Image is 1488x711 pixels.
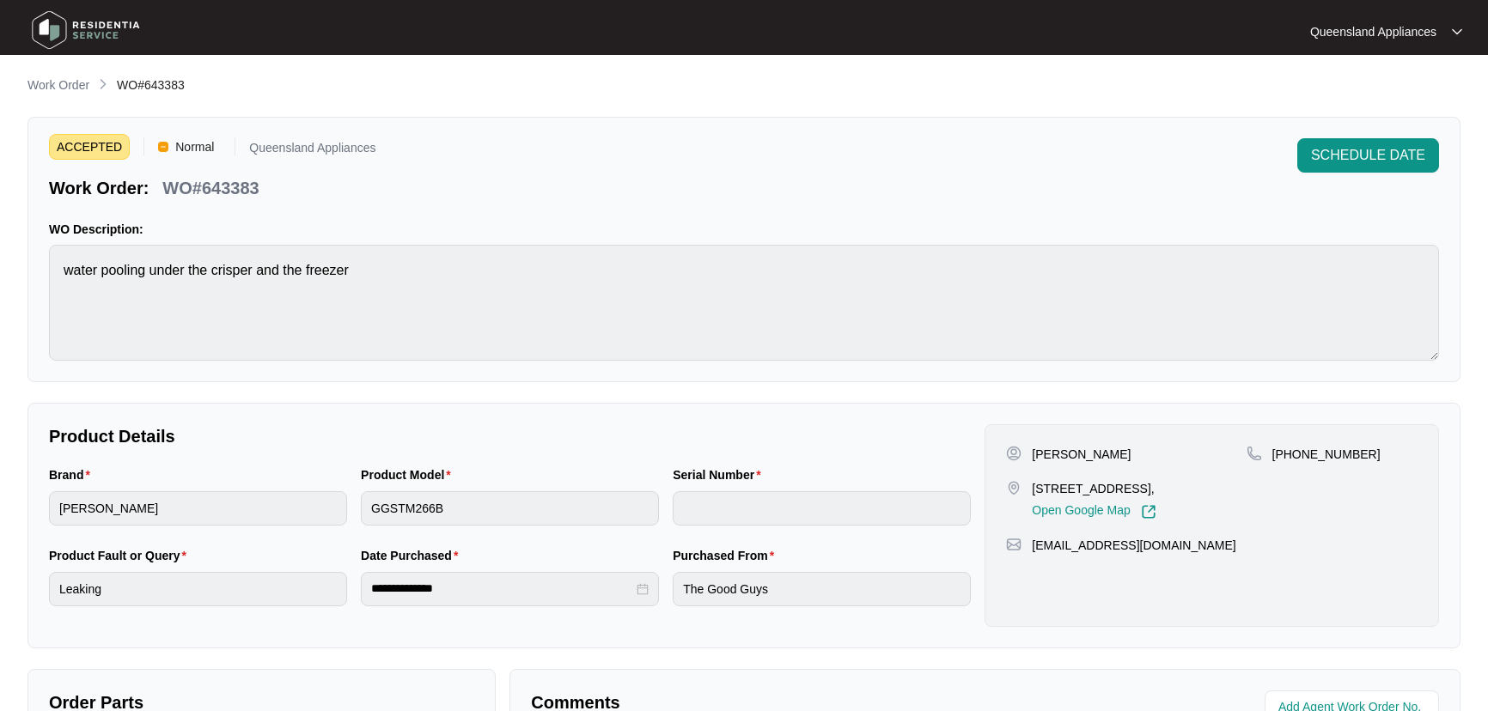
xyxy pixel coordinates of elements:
img: map-pin [1006,537,1021,552]
p: Queensland Appliances [249,142,375,160]
span: ACCEPTED [49,134,130,160]
label: Brand [49,466,97,483]
p: Work Order: [49,176,149,200]
span: WO#643383 [117,78,185,92]
p: [EMAIL_ADDRESS][DOMAIN_NAME] [1032,537,1235,554]
img: chevron-right [96,77,110,91]
p: [STREET_ADDRESS], [1032,480,1156,497]
img: Link-External [1141,504,1156,520]
img: residentia service logo [26,4,146,56]
p: [PERSON_NAME] [1032,446,1131,463]
button: SCHEDULE DATE [1297,138,1439,173]
input: Product Fault or Query [49,572,347,606]
p: Work Order [27,76,89,94]
img: map-pin [1247,446,1262,461]
input: Date Purchased [371,580,633,598]
input: Product Model [361,491,659,526]
p: Queensland Appliances [1310,23,1436,40]
p: Product Details [49,424,971,448]
input: Brand [49,491,347,526]
a: Work Order [24,76,93,95]
input: Serial Number [673,491,971,526]
label: Date Purchased [361,547,465,564]
label: Product Model [361,466,458,483]
a: Open Google Map [1032,504,1156,520]
textarea: water pooling under the crisper and the freezer [49,245,1439,361]
img: map-pin [1006,480,1021,495]
label: Product Fault or Query [49,547,193,564]
label: Purchased From [673,547,781,564]
img: dropdown arrow [1452,27,1462,36]
img: user-pin [1006,446,1021,461]
p: WO#643383 [162,176,259,200]
p: WO Description: [49,221,1439,238]
span: SCHEDULE DATE [1311,145,1425,166]
input: Purchased From [673,572,971,606]
img: Vercel Logo [158,142,168,152]
p: [PHONE_NUMBER] [1272,446,1381,463]
label: Serial Number [673,466,767,483]
span: Normal [168,134,221,160]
